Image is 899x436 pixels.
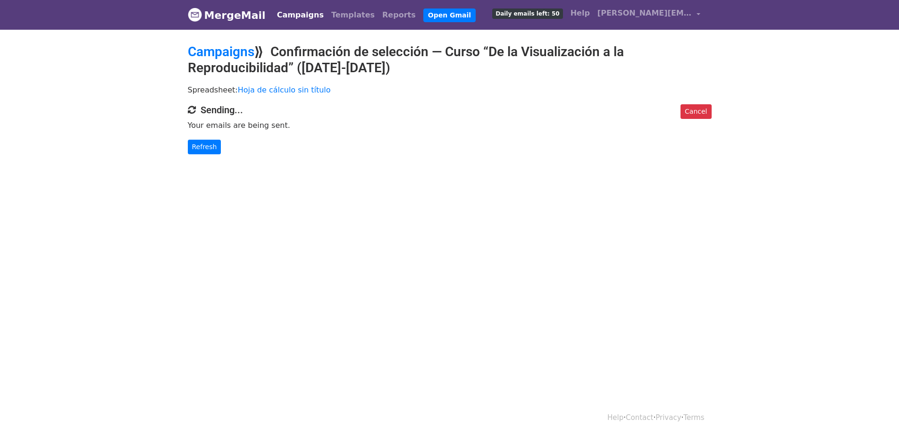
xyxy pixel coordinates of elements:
[683,413,704,422] a: Terms
[188,140,221,154] a: Refresh
[188,104,712,116] h4: Sending...
[567,4,594,23] a: Help
[188,85,712,95] p: Spreadsheet:
[607,413,623,422] a: Help
[423,8,476,22] a: Open Gmail
[492,8,563,19] span: Daily emails left: 50
[188,44,254,59] a: Campaigns
[188,8,202,22] img: MergeMail logo
[681,104,711,119] a: Cancel
[655,413,681,422] a: Privacy
[378,6,420,25] a: Reports
[488,4,566,23] a: Daily emails left: 50
[594,4,704,26] a: [PERSON_NAME][EMAIL_ADDRESS][DOMAIN_NAME]
[188,120,712,130] p: Your emails are being sent.
[597,8,692,19] span: [PERSON_NAME][EMAIL_ADDRESS][DOMAIN_NAME]
[273,6,328,25] a: Campaigns
[188,44,712,75] h2: ⟫ Confirmación de selección — Curso “De la Visualización a la Reproducibilidad” ([DATE]-[DATE])
[238,85,331,94] a: Hoja de cálculo sin título
[328,6,378,25] a: Templates
[626,413,653,422] a: Contact
[188,5,266,25] a: MergeMail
